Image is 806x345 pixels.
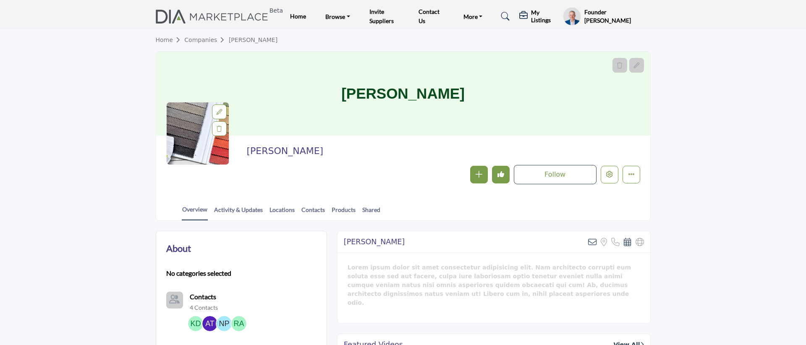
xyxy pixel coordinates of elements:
a: Browse [319,10,356,22]
button: Edit company [601,166,618,183]
h1: [PERSON_NAME] [341,52,465,136]
a: Invite Suppliers [369,8,394,24]
a: Search [493,10,515,23]
img: site Logo [156,10,273,24]
a: 4 Contacts [190,303,218,312]
img: Nirmal P. [217,316,232,331]
a: Contact Us [419,8,440,24]
div: Aspect Ratio:1:1,Size:400x400px [212,105,227,119]
h2: About [166,241,191,255]
a: Shared [362,205,381,220]
button: Contact-Employee Icon [166,292,183,308]
b: Contacts [190,293,216,301]
a: Companies [184,37,229,43]
a: Contacts [301,205,325,220]
a: Home [290,13,306,20]
a: Beta [156,10,273,24]
a: Overview [182,205,208,220]
button: Undo like [492,166,510,183]
h2: [PERSON_NAME] [246,146,477,157]
img: RajQA A. [231,316,246,331]
a: [PERSON_NAME] [229,37,277,43]
img: Kaj D. [188,316,203,331]
h5: My Listings [531,9,559,24]
a: Products [331,205,356,220]
h6: Beta [270,7,283,14]
a: Locations [269,205,295,220]
b: No categories selected [166,268,231,278]
a: Contacts [190,292,216,302]
a: More [458,10,489,22]
button: Show hide supplier dropdown [563,7,581,26]
h5: Founder [PERSON_NAME] [584,8,651,24]
h2: RAMson [344,238,405,246]
button: Follow [514,165,597,184]
div: Aspect Ratio:6:1,Size:1200x200px [629,58,644,73]
a: Activity & Updates [214,205,263,220]
a: Link of redirect to contact page [166,292,183,308]
a: Home [156,37,185,43]
button: More details [623,166,640,183]
div: My Listings [519,9,559,24]
img: Akshay T. [202,316,217,331]
strong: Lorem ipsum dolor sit amet consectetur adipisicing elit. Nam architecto corrupti eum soluta esse ... [348,264,631,306]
